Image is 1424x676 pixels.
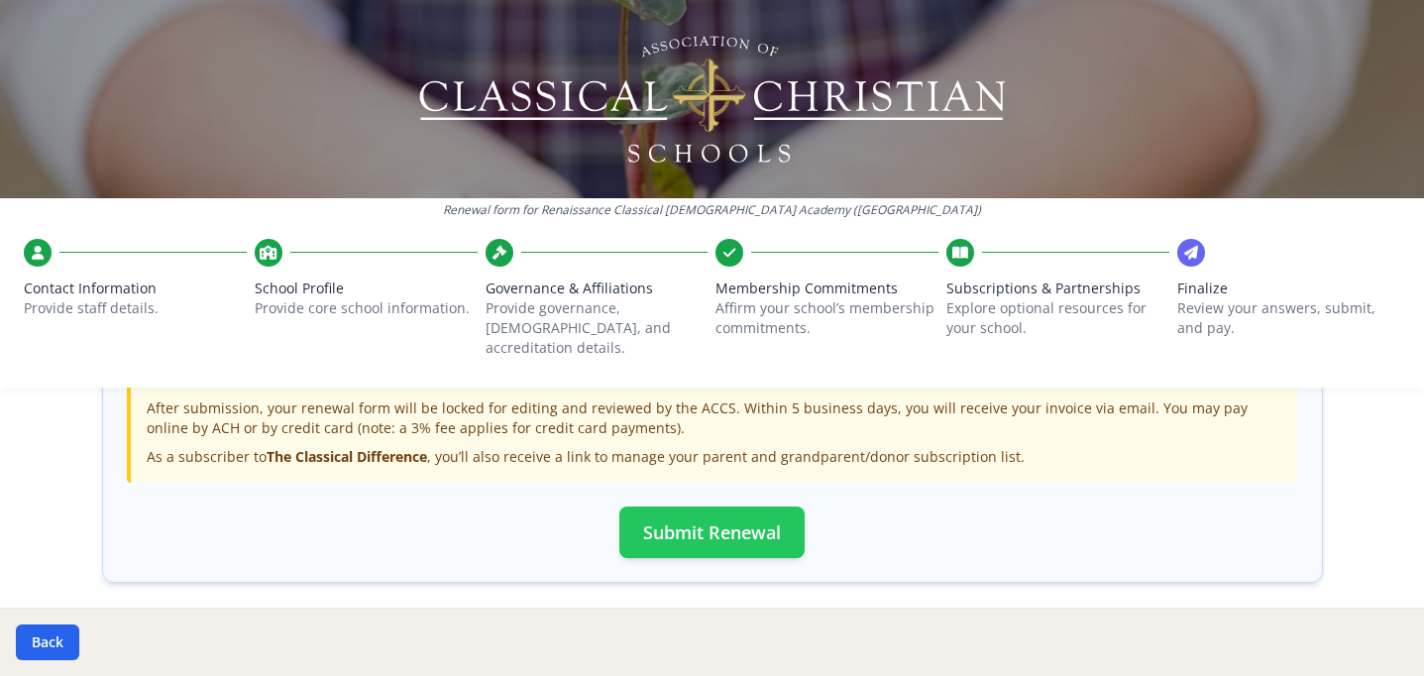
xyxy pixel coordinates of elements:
p: Provide governance, [DEMOGRAPHIC_DATA], and accreditation details. [486,298,709,358]
span: Membership Commitments [715,279,938,298]
div: As a subscriber to , you’ll also receive a link to manage your parent and grandparent/donor subsc... [147,447,1282,467]
p: After submission, your renewal form will be locked for editing and reviewed by the ACCS. Within 5... [147,398,1282,438]
strong: The Classical Difference [267,447,427,466]
span: Contact Information [24,279,247,298]
span: Subscriptions & Partnerships [946,279,1169,298]
p: Provide core school information. [255,298,478,318]
span: Finalize [1177,279,1400,298]
span: Governance & Affiliations [486,279,709,298]
button: Back [16,624,79,660]
span: School Profile [255,279,478,298]
button: Submit Renewal [619,507,805,558]
p: Affirm your school’s membership commitments. [715,298,938,338]
p: Explore optional resources for your school. [946,298,1169,338]
p: Review your answers, submit, and pay. [1177,298,1400,338]
img: Logo [415,30,1009,169]
p: Provide staff details. [24,298,247,318]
